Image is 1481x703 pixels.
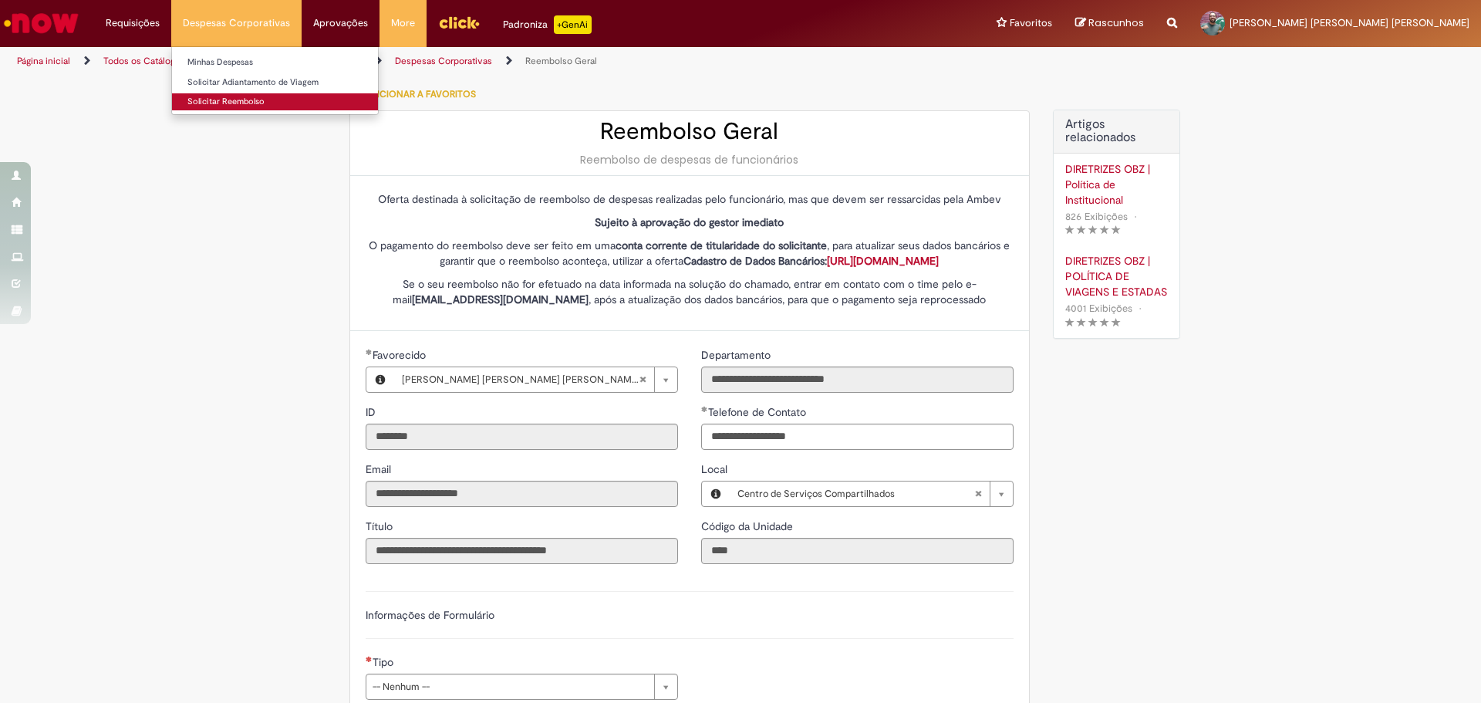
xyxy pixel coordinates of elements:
[1065,253,1168,299] a: DIRETRIZES OBZ | POLÍTICA DE VIAGENS E ESTADAS
[412,292,589,306] strong: [EMAIL_ADDRESS][DOMAIN_NAME]
[1065,161,1168,208] a: DIRETRIZES OBZ | Política de Institucional
[366,461,394,477] label: Somente leitura - Email
[2,8,81,39] img: ServiceNow
[366,538,678,564] input: Título
[366,424,678,450] input: ID
[366,481,678,507] input: Email
[616,238,827,252] strong: conta corrente de titularidade do solicitante
[366,656,373,662] span: Necessários
[554,15,592,34] p: +GenAi
[183,15,290,31] span: Despesas Corporativas
[827,254,939,268] a: [URL][DOMAIN_NAME]
[394,367,677,392] a: [PERSON_NAME] [PERSON_NAME] [PERSON_NAME]Limpar campo Favorecido
[702,482,730,506] button: Local, Visualizar este registro Centro de Serviços Compartilhados
[366,349,373,355] span: Obrigatório Preenchido
[708,405,809,419] span: Telefone de Contato
[967,482,990,506] abbr: Limpar campo Local
[402,367,639,392] span: [PERSON_NAME] [PERSON_NAME] [PERSON_NAME]
[366,404,379,420] label: Somente leitura - ID
[701,519,796,533] span: Somente leitura - Código da Unidade
[503,15,592,34] div: Padroniza
[349,78,484,110] button: Adicionar a Favoritos
[366,405,379,419] span: Somente leitura - ID
[595,215,784,229] strong: Sujeito à aprovação do gestor imediato
[737,482,974,506] span: Centro de Serviços Compartilhados
[366,519,396,533] span: Somente leitura - Título
[701,406,708,412] span: Obrigatório Preenchido
[1065,210,1128,223] span: 826 Exibições
[366,119,1014,144] h2: Reembolso Geral
[366,152,1014,167] div: Reembolso de despesas de funcionários
[171,46,379,115] ul: Despesas Corporativas
[366,608,494,622] label: Informações de Formulário
[1065,302,1132,315] span: 4001 Exibições
[172,93,378,110] a: Solicitar Reembolso
[701,424,1014,450] input: Telefone de Contato
[701,367,1014,393] input: Departamento
[103,55,185,67] a: Todos os Catálogos
[366,462,394,476] span: Somente leitura - Email
[373,655,396,669] span: Tipo
[1131,206,1140,227] span: •
[1088,15,1144,30] span: Rascunhos
[701,538,1014,564] input: Código da Unidade
[366,191,1014,207] p: Oferta destinada à solicitação de reembolso de despesas realizadas pelo funcionário, mas que deve...
[701,347,774,363] label: Somente leitura - Departamento
[366,276,1014,307] p: Se o seu reembolso não for efetuado na data informada na solução do chamado, entrar em contato co...
[730,482,1013,506] a: Centro de Serviços CompartilhadosLimpar campo Local
[631,367,654,392] abbr: Limpar campo Favorecido
[683,254,939,268] strong: Cadastro de Dados Bancários:
[172,54,378,71] a: Minhas Despesas
[365,88,476,100] span: Adicionar a Favoritos
[172,74,378,91] a: Solicitar Adiantamento de Viagem
[391,15,415,31] span: More
[17,55,70,67] a: Página inicial
[366,238,1014,269] p: O pagamento do reembolso deve ser feito em uma , para atualizar seus dados bancários e garantir q...
[438,11,480,34] img: click_logo_yellow_360x200.png
[1230,16,1469,29] span: [PERSON_NAME] [PERSON_NAME] [PERSON_NAME]
[12,47,976,76] ul: Trilhas de página
[373,674,646,699] span: -- Nenhum --
[106,15,160,31] span: Requisições
[525,55,597,67] a: Reembolso Geral
[701,348,774,362] span: Somente leitura - Departamento
[366,367,394,392] button: Favorecido, Visualizar este registro Marcus Vinicius Brum Cafeo
[373,348,429,362] span: Necessários - Favorecido
[395,55,492,67] a: Despesas Corporativas
[1075,16,1144,31] a: Rascunhos
[366,519,396,534] label: Somente leitura - Título
[1010,15,1052,31] span: Favoritos
[701,519,796,534] label: Somente leitura - Código da Unidade
[313,15,368,31] span: Aprovações
[1065,118,1168,145] h3: Artigos relacionados
[1135,298,1145,319] span: •
[701,462,730,476] span: Local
